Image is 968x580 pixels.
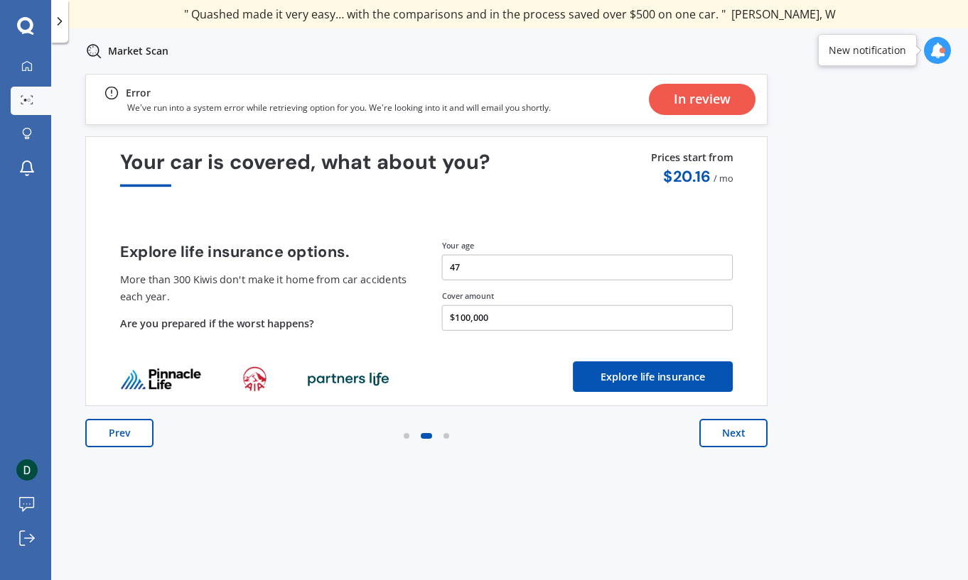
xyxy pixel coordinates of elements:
button: $100,000 [442,305,733,331]
button: Prev [85,419,154,447]
img: life_provider_logo_2 [307,371,389,387]
img: ACg8ocIBPEBvsTNZCu2w4IkWOBqLTd9d9LXwwgnhMi0y5Z5uR-Slpw=s96-c [16,459,38,481]
div: New notification [829,43,906,58]
button: 47 [442,254,733,280]
img: life_provider_logo_0 [120,368,202,391]
div: Cover amount [442,290,733,302]
img: life_provider_logo_1 [243,366,267,392]
div: In review [674,84,731,115]
img: inProgress.51aaab21b9fbb99c9c2d.svg [85,43,102,60]
p: We've run into a system error while retrieving option for you. We're looking into it and will ema... [127,102,551,114]
div: Error [126,84,151,102]
h4: Explore life insurance options. [120,244,412,261]
button: Explore life insurance [573,361,733,392]
p: More than 300 Kiwis don't make it home from car accidents each year. [120,271,412,305]
div: Your age [442,240,733,251]
span: $ 20.16 [663,166,711,186]
span: / mo [714,173,733,185]
div: Your car is covered, what about you? [120,151,733,187]
span: Are you prepared if the worst happens? [120,317,314,331]
p: Market Scan [108,44,168,58]
p: Prices start from [651,151,733,168]
button: Next [699,419,768,447]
